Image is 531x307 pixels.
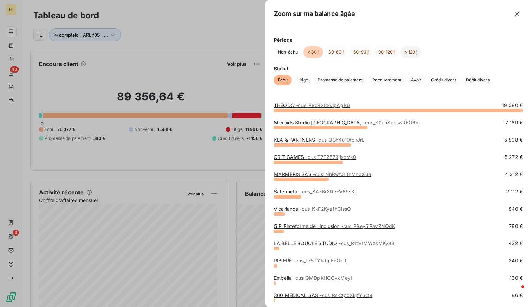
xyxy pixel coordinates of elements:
[293,75,312,85] button: Litige
[296,102,350,108] span: - cus_P8cRS8xvlpAgP6
[300,189,355,194] span: - cus_SAzBrX9eFV6SsK
[303,46,323,58] button: < 30 j
[368,75,406,85] button: Recouvrement
[509,240,523,247] span: 432 €
[400,46,421,58] button: > 120 j
[274,189,355,194] a: Safe metal
[341,223,395,229] span: - cus_PBey5iPavZNQdK
[274,275,352,281] a: Embelia
[504,136,523,143] span: 5 898 €
[324,46,348,58] button: 30-60 j
[316,137,364,143] span: - cus_QGh4u19folrJrL
[274,119,420,125] a: Microids Studio [GEOGRAPHIC_DATA]
[274,137,364,143] a: KEA & PARTNERS
[349,46,373,58] button: 60-90 j
[407,75,426,85] button: Avoir
[293,275,352,281] span: - cus_QMDpKHQQvxMeyI
[274,65,523,72] span: Statut
[505,119,523,126] span: 7 189 €
[338,240,394,246] span: - cus_R1tVtMWzsMKv8B
[363,119,420,125] span: - cus_K0chSekswREO6m
[319,292,372,298] span: - cus_RsKzpcXkjfY6O9
[314,75,367,85] button: Promesse de paiement
[509,223,523,230] span: 780 €
[274,75,292,85] button: Échu
[274,154,356,160] a: GRIT GAMES
[300,206,351,212] span: - cus_KkF2Kye1hCIssQ
[306,154,356,160] span: - cus_T7T2679jjxdVk0
[274,258,346,263] a: RIBIERE
[506,188,523,195] span: 2 112 €
[427,75,460,85] button: Crédit divers
[313,171,371,177] span: - cus_NhRwA33hMhdX6a
[293,258,346,263] span: - cus_T75TYkdgIEnOc9
[502,102,523,109] span: 19 080 €
[274,240,394,246] a: LA BELLE BOUCLE STUDIO
[374,46,399,58] button: 90-120 j
[462,75,494,85] button: Débit divers
[509,205,523,212] span: 840 €
[274,102,350,108] a: THEODO
[274,292,372,298] a: 360 MEDICAL SAS
[274,223,395,229] a: GIP Plateforme de l'inclusion
[274,171,371,177] a: MARMERIS SAS
[274,36,523,44] span: Période
[274,9,355,19] h5: Zoom sur ma balance âgée
[509,257,523,264] span: 240 €
[507,284,524,300] iframe: Intercom live chat
[274,206,351,212] a: Vicariance
[274,46,302,58] button: Non-échu
[510,275,523,281] span: 130 €
[505,171,523,178] span: 4 212 €
[505,154,523,161] span: 5 272 €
